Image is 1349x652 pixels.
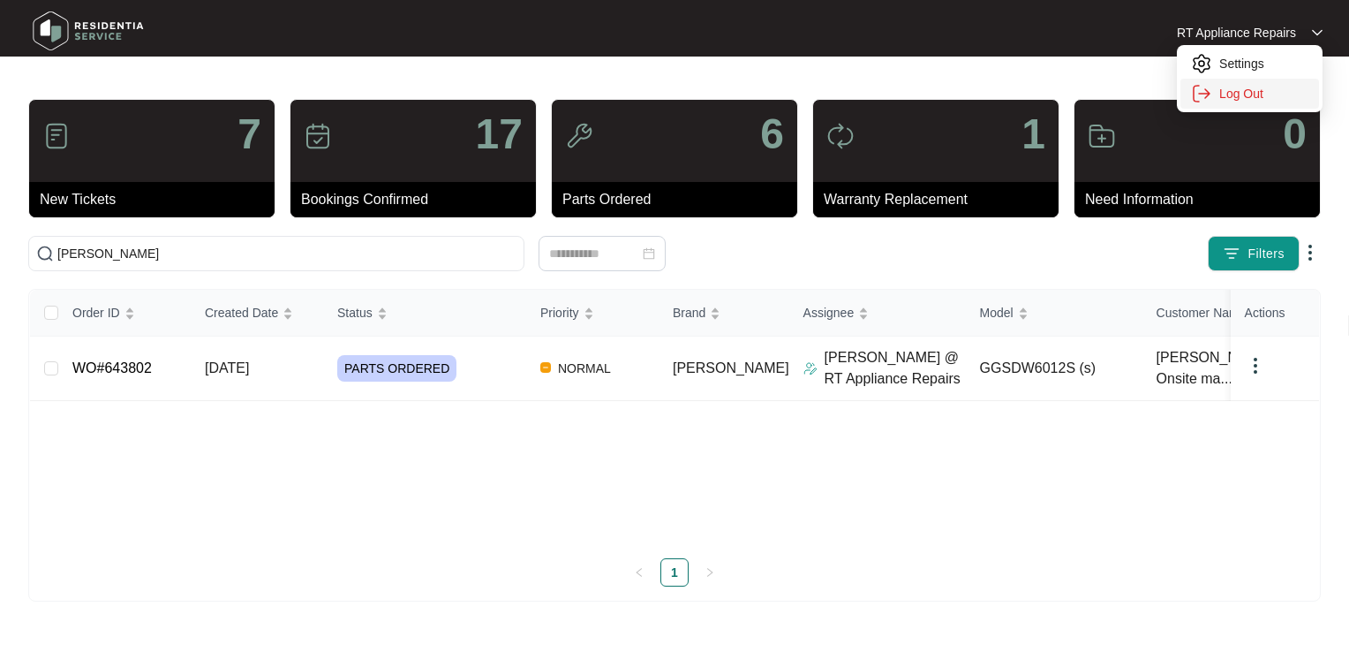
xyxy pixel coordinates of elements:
[526,290,659,337] th: Priority
[1312,28,1323,37] img: dropdown arrow
[1088,122,1116,150] img: icon
[1085,189,1320,210] p: Need Information
[661,559,688,586] a: 1
[1021,113,1045,155] p: 1
[825,347,966,390] p: [PERSON_NAME] @ RT Appliance Repairs
[1283,113,1307,155] p: 0
[696,558,724,587] li: Next Page
[1157,347,1296,390] span: [PERSON_NAME]- Onsite ma...
[980,303,1014,322] span: Model
[1223,245,1240,262] img: filter icon
[789,290,966,337] th: Assignee
[634,567,644,578] span: left
[1300,242,1321,263] img: dropdown arrow
[26,4,150,57] img: residentia service logo
[237,113,261,155] p: 7
[57,244,516,263] input: Search by Order Id, Assignee Name, Customer Name, Brand and Model
[803,361,818,375] img: Assigner Icon
[1191,53,1212,74] img: settings icon
[42,122,71,150] img: icon
[1191,83,1212,104] img: settings icon
[1219,85,1308,102] p: Log Out
[1208,236,1300,271] button: filter iconFilters
[205,360,249,375] span: [DATE]
[1245,355,1266,376] img: dropdown arrow
[337,303,373,322] span: Status
[36,245,54,262] img: search-icon
[966,337,1142,401] td: GGSDW6012S (s)
[72,360,152,375] a: WO#643802
[760,113,784,155] p: 6
[565,122,593,150] img: icon
[304,122,332,150] img: icon
[696,558,724,587] button: right
[625,558,653,587] button: left
[826,122,855,150] img: icon
[58,290,191,337] th: Order ID
[803,303,855,322] span: Assignee
[1142,290,1319,337] th: Customer Name
[551,358,618,379] span: NORMAL
[659,290,789,337] th: Brand
[1247,245,1285,263] span: Filters
[824,189,1059,210] p: Warranty Replacement
[301,189,536,210] p: Bookings Confirmed
[625,558,653,587] li: Previous Page
[540,303,579,322] span: Priority
[673,303,705,322] span: Brand
[323,290,526,337] th: Status
[337,355,456,382] span: PARTS ORDERED
[540,362,551,373] img: Vercel Logo
[660,558,689,587] li: 1
[205,303,278,322] span: Created Date
[191,290,323,337] th: Created Date
[562,189,797,210] p: Parts Ordered
[72,303,120,322] span: Order ID
[705,567,715,578] span: right
[673,360,789,375] span: [PERSON_NAME]
[40,189,275,210] p: New Tickets
[476,113,523,155] p: 17
[1231,290,1319,337] th: Actions
[1219,55,1308,72] p: Settings
[1157,303,1247,322] span: Customer Name
[1177,24,1296,42] p: RT Appliance Repairs
[966,290,1142,337] th: Model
